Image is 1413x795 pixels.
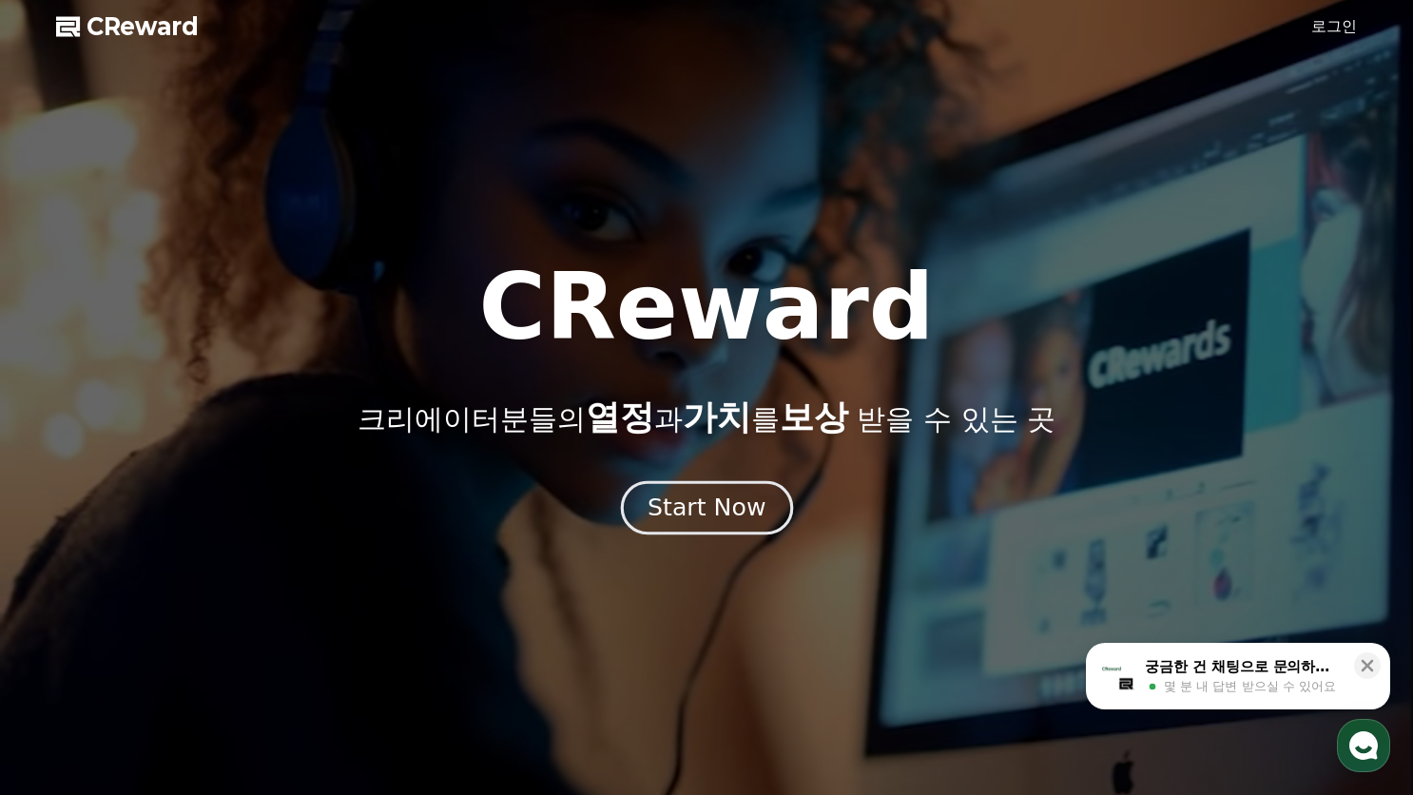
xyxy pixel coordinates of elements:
[245,603,365,650] a: 설정
[478,262,934,353] h1: CReward
[358,398,1055,436] p: 크리에이터분들의 과 를 받을 수 있는 곳
[294,631,317,647] span: 설정
[60,631,71,647] span: 홈
[6,603,126,650] a: 홈
[620,481,792,535] button: Start Now
[683,397,751,436] span: 가치
[87,11,199,42] span: CReward
[56,11,199,42] a: CReward
[625,501,789,519] a: Start Now
[586,397,654,436] span: 열정
[1311,15,1357,38] a: 로그인
[648,492,765,524] div: Start Now
[780,397,848,436] span: 보상
[126,603,245,650] a: 대화
[174,632,197,648] span: 대화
